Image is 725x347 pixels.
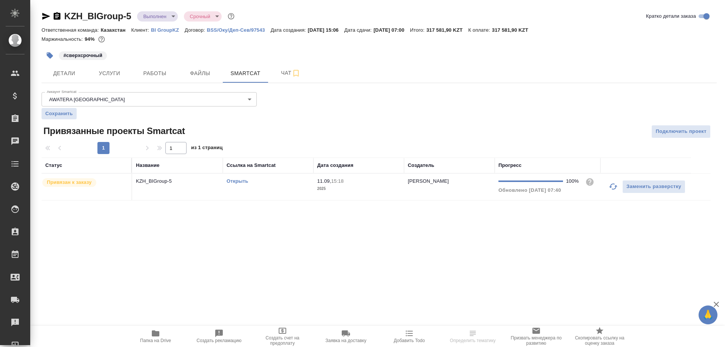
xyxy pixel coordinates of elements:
[207,26,271,33] a: BSS/Оку/Деп-Сев/97543
[344,27,373,33] p: Дата сдачи:
[45,110,73,117] span: Сохранить
[408,162,434,169] div: Создатель
[317,178,331,184] p: 11.09,
[137,69,173,78] span: Работы
[468,27,492,33] p: К оплате:
[91,69,128,78] span: Услуги
[271,27,308,33] p: Дата создания:
[498,162,521,169] div: Прогресс
[63,52,102,59] p: #сверхсрочный
[188,13,213,20] button: Срочный
[42,36,85,42] p: Маржинальность:
[227,178,248,184] a: Открыть
[191,143,223,154] span: из 1 страниц
[101,27,131,33] p: Казахстан
[85,36,96,42] p: 94%
[58,52,108,58] span: сверхсрочный
[331,178,344,184] p: 15:18
[292,69,301,78] svg: Подписаться
[308,27,344,33] p: [DATE] 15:06
[184,11,222,22] div: Выполнен
[622,180,685,193] button: Заменить разверстку
[410,27,426,33] p: Итого:
[42,27,101,33] p: Ответственная команда:
[566,177,579,185] div: 100%
[45,162,62,169] div: Статус
[699,305,717,324] button: 🙏
[317,162,353,169] div: Дата создания
[136,162,159,169] div: Название
[626,182,681,191] span: Заменить разверстку
[273,68,309,78] span: Чат
[702,307,714,323] span: 🙏
[42,12,51,21] button: Скопировать ссылку для ЯМессенджера
[47,179,92,186] p: Привязан к заказу
[46,69,82,78] span: Детали
[42,108,77,119] button: Сохранить
[226,11,236,21] button: Доп статусы указывают на важность/срочность заказа
[646,12,696,20] span: Кратко детали заказа
[182,69,218,78] span: Файлы
[373,27,410,33] p: [DATE] 07:00
[185,27,207,33] p: Договор:
[141,13,168,20] button: Выполнен
[137,11,177,22] div: Выполнен
[227,69,264,78] span: Smartcat
[97,34,106,44] button: 2697.20 RUB;
[492,27,534,33] p: 317 581,90 KZT
[317,185,400,193] p: 2025
[136,177,219,185] p: KZH_BIGroup-5
[47,96,127,103] button: AWATERA [GEOGRAPHIC_DATA]
[42,47,58,64] button: Добавить тэг
[52,12,62,21] button: Скопировать ссылку
[151,26,185,33] a: BI GroupKZ
[498,187,561,193] span: Обновлено [DATE] 07:40
[408,178,449,184] p: [PERSON_NAME]
[651,125,711,138] button: Подключить проект
[426,27,468,33] p: 317 581,90 KZT
[656,127,706,136] span: Подключить проект
[227,162,276,169] div: Ссылка на Smartcat
[604,177,622,196] button: Обновить прогресс
[64,11,131,21] a: KZH_BIGroup-5
[42,125,185,137] span: Привязанные проекты Smartcat
[131,27,151,33] p: Клиент:
[207,27,271,33] p: BSS/Оку/Деп-Сев/97543
[151,27,185,33] p: BI GroupKZ
[42,92,257,106] div: AWATERA [GEOGRAPHIC_DATA]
